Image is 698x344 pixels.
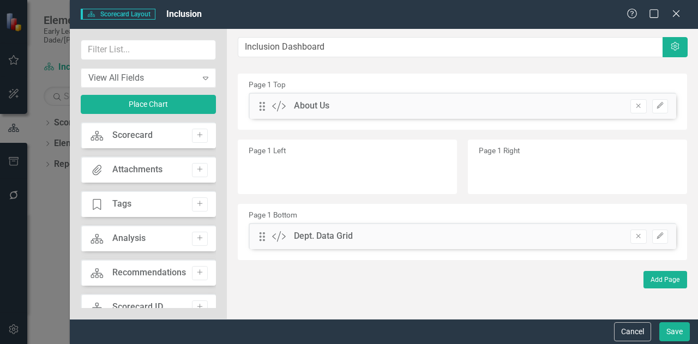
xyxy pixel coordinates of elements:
[614,322,651,341] button: Cancel
[112,301,163,313] div: Scorecard ID
[238,37,664,57] input: Layout Name
[81,95,216,114] button: Place Chart
[659,322,690,341] button: Save
[294,230,353,243] div: Dept. Data Grid
[81,9,155,20] span: Scorecard Layout
[81,40,216,60] input: Filter List...
[112,267,186,279] div: Recommendations
[249,80,286,89] small: Page 1 Top
[166,9,202,19] span: Inclusion
[294,100,329,112] div: About Us
[249,146,286,155] small: Page 1 Left
[643,271,687,288] button: Add Page
[112,232,146,245] div: Analysis
[88,71,197,84] div: View All Fields
[249,210,297,219] small: Page 1 Bottom
[112,164,163,176] div: Attachments
[479,146,520,155] small: Page 1 Right
[112,198,131,210] div: Tags
[112,129,153,142] div: Scorecard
